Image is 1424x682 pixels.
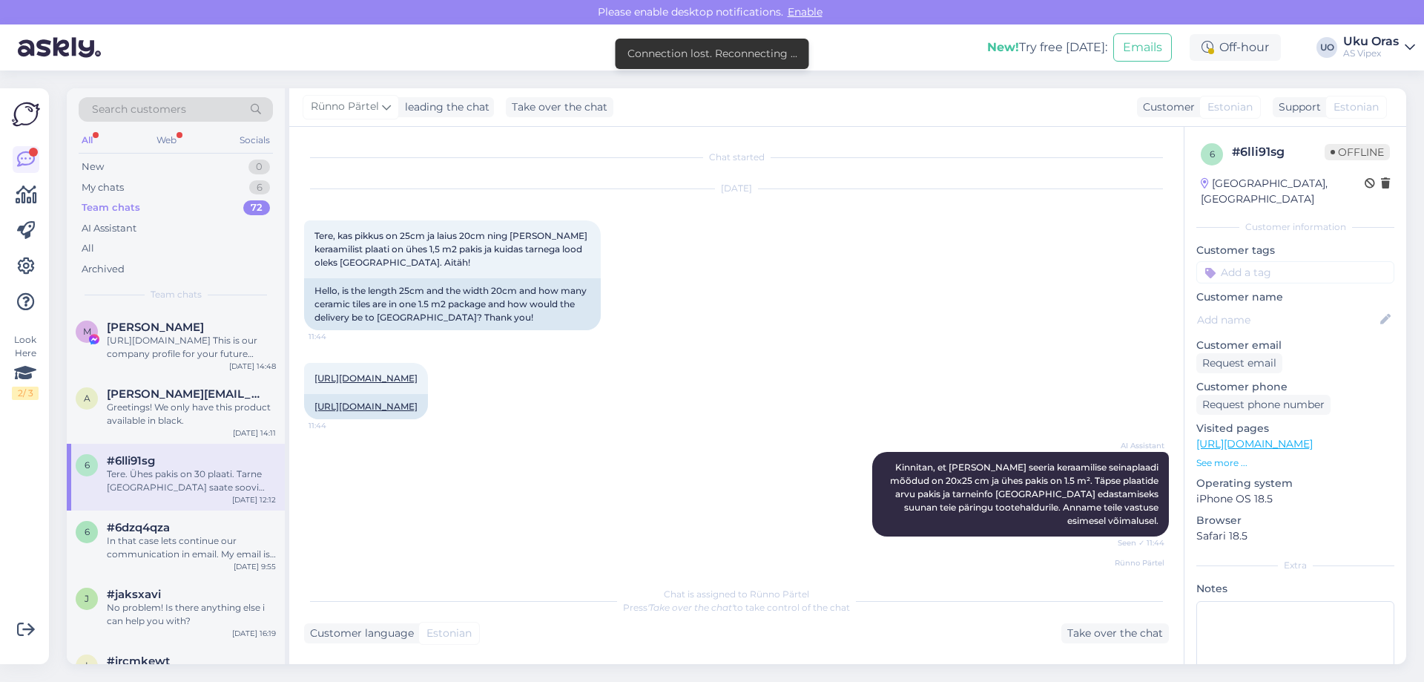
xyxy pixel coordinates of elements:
[1232,143,1325,161] div: # 6lli91sg
[229,361,276,372] div: [DATE] 14:48
[82,160,104,174] div: New
[309,420,364,431] span: 11:44
[234,561,276,572] div: [DATE] 9:55
[12,387,39,400] div: 2 / 3
[506,97,613,117] div: Take over the chat
[83,326,91,337] span: M
[154,131,179,150] div: Web
[1196,528,1394,544] p: Safari 18.5
[1196,476,1394,491] p: Operating system
[1061,623,1169,643] div: Take over the chat
[987,40,1019,54] b: New!
[1196,513,1394,528] p: Browser
[1201,176,1365,207] div: [GEOGRAPHIC_DATA], [GEOGRAPHIC_DATA]
[399,99,489,115] div: leading the chat
[107,601,276,628] div: No problem! Is there anything else i can help you with?
[1343,36,1415,59] a: Uku OrasAS Vipex
[151,288,202,301] span: Team chats
[107,468,276,494] div: Tere. Ühes pakis on 30 plaati. Tarne [GEOGRAPHIC_DATA] saate soovi korral juurde valida tellimuse...
[249,180,270,195] div: 6
[1196,243,1394,258] p: Customer tags
[309,331,364,342] span: 11:44
[12,100,40,128] img: Askly Logo
[107,521,170,534] span: #6dzq4qza
[1334,99,1379,115] span: Estonian
[314,230,590,268] span: Tere, kas pikkus on 25cm ja laius 20cm ning [PERSON_NAME] keraamilist plaati on ühes 1,5 m2 pakis...
[84,393,90,404] span: a
[1273,99,1321,115] div: Support
[1109,440,1164,451] span: AI Assistant
[1316,37,1337,58] div: UO
[85,526,90,537] span: 6
[314,401,418,412] a: [URL][DOMAIN_NAME]
[783,5,827,19] span: Enable
[243,200,270,215] div: 72
[12,333,39,400] div: Look Here
[79,131,96,150] div: All
[1137,99,1195,115] div: Customer
[85,593,89,604] span: j
[1210,148,1215,160] span: 6
[1113,33,1172,62] button: Emails
[107,454,155,468] span: #6lli91sg
[664,588,809,600] span: Chat is assigned to Rünno Pärtel
[1196,338,1394,353] p: Customer email
[1196,379,1394,395] p: Customer phone
[1196,491,1394,507] p: iPhone OS 18.5
[85,459,90,470] span: 6
[1109,537,1164,548] span: Seen ✓ 11:44
[107,387,261,401] span: andrejs@amati.lv
[233,427,276,439] div: [DATE] 14:11
[107,655,170,668] span: #ircmkewt
[311,99,379,115] span: Rünno Pärtel
[248,160,270,174] div: 0
[304,278,601,330] div: Hello, is the length 25cm and the width 20cm and how many ceramic tiles are in one 1.5 m2 package...
[1343,36,1399,47] div: Uku Oras
[85,660,88,671] span: i
[1109,557,1164,568] span: Rünno Pärtel
[1196,559,1394,572] div: Extra
[1196,581,1394,597] p: Notes
[82,200,140,215] div: Team chats
[426,626,472,641] span: Estonian
[82,180,124,195] div: My chats
[1196,353,1282,373] div: Request email
[107,401,276,427] div: Greetings! We only have this product available in black.
[107,534,276,561] div: In that case lets continue our communication in email. My email is [PERSON_NAME][EMAIL_ADDRESS][D...
[107,334,276,361] div: [URL][DOMAIN_NAME] This is our company profile for your future reference.
[304,182,1169,195] div: [DATE]
[890,462,1161,526] span: Kinnitan, et [PERSON_NAME] seeria keraamilise seinaplaadi mõõdud on 20x25 cm ja ühes pakis on 1.5...
[82,262,125,277] div: Archived
[237,131,273,150] div: Socials
[647,602,734,613] i: 'Take over the chat'
[1190,34,1281,61] div: Off-hour
[82,221,136,236] div: AI Assistant
[987,39,1107,56] div: Try free [DATE]:
[107,321,204,334] span: Miral Domingotiles
[1196,421,1394,436] p: Visited pages
[1196,456,1394,470] p: See more ...
[1325,144,1390,160] span: Offline
[623,602,850,613] span: Press to take control of the chat
[1196,437,1313,450] a: [URL][DOMAIN_NAME]
[1196,220,1394,234] div: Customer information
[304,151,1169,164] div: Chat started
[92,102,186,117] span: Search customers
[232,494,276,505] div: [DATE] 12:12
[1343,47,1399,59] div: AS Vipex
[1196,289,1394,305] p: Customer name
[232,628,276,639] div: [DATE] 16:19
[1207,99,1253,115] span: Estonian
[107,588,161,601] span: #jaksxavi
[1196,395,1331,415] div: Request phone number
[314,373,418,384] a: [URL][DOMAIN_NAME]
[304,626,414,641] div: Customer language
[1197,312,1377,328] input: Add name
[82,241,94,256] div: All
[627,46,797,62] div: Connection lost. Reconnecting ...
[1196,261,1394,283] input: Add a tag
